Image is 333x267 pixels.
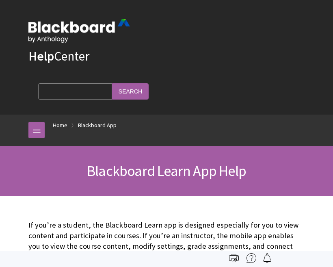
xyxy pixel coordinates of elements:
[262,253,272,263] img: Follow this page
[28,220,305,263] p: If you’re a student, the Blackboard Learn app is designed especially for you to view content and ...
[28,48,54,64] strong: Help
[247,253,256,263] img: More help
[28,48,89,64] a: HelpCenter
[53,120,67,130] a: Home
[112,83,149,99] input: Search
[87,162,246,180] span: Blackboard Learn App Help
[78,120,117,130] a: Blackboard App
[28,19,130,43] img: Blackboard by Anthology
[229,253,239,263] img: Print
